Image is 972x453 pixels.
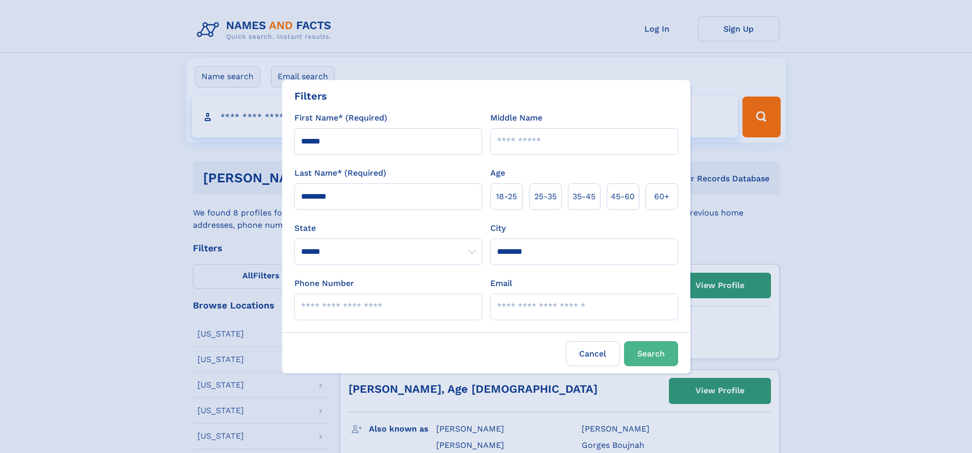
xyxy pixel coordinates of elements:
label: Cancel [566,341,620,366]
span: 25‑35 [534,190,557,203]
label: Email [490,277,512,290]
label: Last Name* (Required) [294,167,386,179]
label: Middle Name [490,112,542,124]
label: City [490,222,506,234]
div: Filters [294,88,327,104]
label: First Name* (Required) [294,112,387,124]
button: Search [624,341,678,366]
label: Phone Number [294,277,354,290]
span: 35‑45 [572,190,595,203]
span: 60+ [654,190,669,203]
label: State [294,222,482,234]
span: 45‑60 [611,190,635,203]
span: 18‑25 [496,190,517,203]
label: Age [490,167,505,179]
